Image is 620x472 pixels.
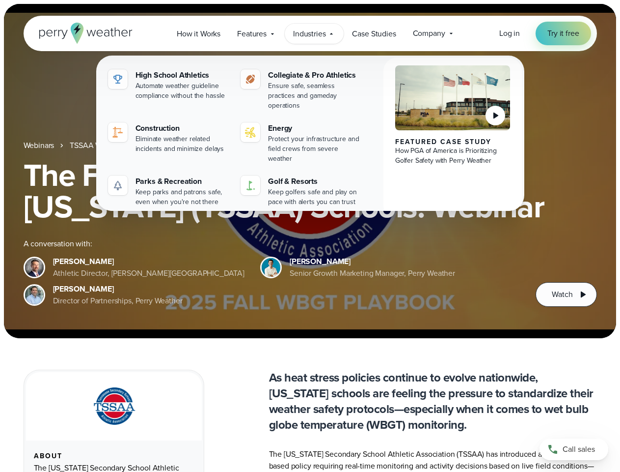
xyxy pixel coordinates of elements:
span: Try it free [547,28,579,39]
img: PGA of America, Frisco Campus [395,65,511,130]
div: Keep golfers safe and play on pace with alerts you can trust [268,187,362,207]
div: Senior Growth Marketing Manager, Perry Weather [290,267,455,279]
div: About [34,452,194,460]
a: construction perry weather Construction Eliminate weather related incidents and minimize delays [104,118,233,158]
div: Director of Partnerships, Perry Weather [53,295,183,307]
span: Industries [293,28,325,40]
span: Features [237,28,267,40]
h1: The Fall WBGT Playbook for [US_STATE] (TSSAA) Schools: Webinar [24,159,597,222]
a: Collegiate & Pro Athletics Ensure safe, seamless practices and gameday operations [237,65,366,115]
div: A conversation with: [24,238,520,250]
div: [PERSON_NAME] [53,283,183,295]
a: Case Studies [344,24,404,44]
div: Automate weather guideline compliance without the hassle [135,81,229,101]
img: construction perry weather [112,126,124,138]
div: Energy [268,122,362,134]
span: Call sales [563,443,595,455]
span: How it Works [177,28,220,40]
img: energy-icon@2x-1.svg [244,126,256,138]
a: Log in [499,28,520,39]
img: Spencer Patton, Perry Weather [262,258,280,277]
a: Call sales [539,439,608,460]
span: Company [413,28,445,39]
div: [PERSON_NAME] [53,256,245,267]
div: Athletic Director, [PERSON_NAME][GEOGRAPHIC_DATA] [53,267,245,279]
a: Parks & Recreation Keep parks and patrons safe, even when you're not there [104,172,233,211]
div: Collegiate & Pro Athletics [268,69,362,81]
div: Ensure safe, seamless practices and gameday operations [268,81,362,111]
a: TSSAA WBGT Fall Playbook [70,140,163,151]
div: Eliminate weather related incidents and minimize delays [135,134,229,154]
img: parks-icon-grey.svg [112,179,124,191]
a: High School Athletics Automate weather guideline compliance without the hassle [104,65,233,105]
img: Brian Wyatt [25,258,44,277]
div: Parks & Recreation [135,176,229,187]
button: Watch [536,282,596,307]
div: Protect your infrastructure and field crews from severe weather [268,134,362,164]
a: Energy Protect your infrastructure and field crews from severe weather [237,118,366,168]
div: Keep parks and patrons safe, even when you're not there [135,187,229,207]
div: How PGA of America is Prioritizing Golfer Safety with Perry Weather [395,146,511,166]
a: Try it free [536,22,591,45]
div: Construction [135,122,229,134]
div: Golf & Resorts [268,176,362,187]
img: highschool-icon.svg [112,73,124,85]
a: Golf & Resorts Keep golfers safe and play on pace with alerts you can trust [237,172,366,211]
div: Featured Case Study [395,138,511,146]
div: High School Athletics [135,69,229,81]
a: PGA of America, Frisco Campus Featured Case Study How PGA of America is Prioritizing Golfer Safet... [383,58,522,219]
span: Case Studies [352,28,396,40]
img: golf-iconV2.svg [244,179,256,191]
img: proathletics-icon@2x-1.svg [244,73,256,85]
img: Jeff Wood [25,286,44,304]
a: How it Works [168,24,229,44]
a: Webinars [24,140,54,151]
div: [PERSON_NAME] [290,256,455,267]
span: Watch [552,289,572,300]
img: TSSAA-Tennessee-Secondary-School-Athletic-Association.svg [81,384,147,429]
p: As heat stress policies continue to evolve nationwide, [US_STATE] schools are feeling the pressur... [269,370,597,433]
nav: Breadcrumb [24,140,597,151]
